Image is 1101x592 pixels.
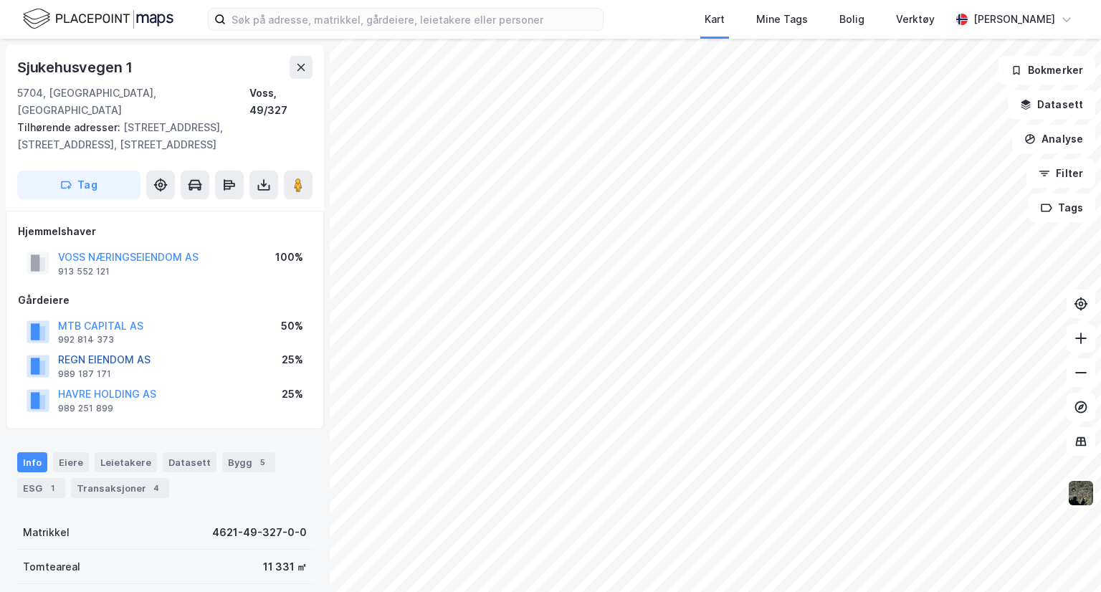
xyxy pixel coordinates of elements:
[249,85,313,119] div: Voss, 49/327
[71,478,169,498] div: Transaksjoner
[282,351,303,368] div: 25%
[17,85,249,119] div: 5704, [GEOGRAPHIC_DATA], [GEOGRAPHIC_DATA]
[255,455,270,469] div: 5
[17,171,140,199] button: Tag
[17,56,135,79] div: Sjukehusvegen 1
[58,266,110,277] div: 913 552 121
[17,121,123,133] span: Tilhørende adresser:
[95,452,157,472] div: Leietakere
[263,558,307,576] div: 11 331 ㎡
[1029,194,1095,222] button: Tags
[705,11,725,28] div: Kart
[212,524,307,541] div: 4621-49-327-0-0
[1029,523,1101,592] div: Kontrollprogram for chat
[1067,479,1095,507] img: 9k=
[53,452,89,472] div: Eiere
[756,11,808,28] div: Mine Tags
[839,11,864,28] div: Bolig
[23,558,80,576] div: Tomteareal
[58,403,113,414] div: 989 251 899
[17,119,301,153] div: [STREET_ADDRESS], [STREET_ADDRESS], [STREET_ADDRESS]
[149,481,163,495] div: 4
[17,478,65,498] div: ESG
[23,6,173,32] img: logo.f888ab2527a4732fd821a326f86c7f29.svg
[17,452,47,472] div: Info
[281,318,303,335] div: 50%
[282,386,303,403] div: 25%
[58,334,114,345] div: 992 814 373
[58,368,111,380] div: 989 187 171
[45,481,59,495] div: 1
[1026,159,1095,188] button: Filter
[222,452,275,472] div: Bygg
[163,452,216,472] div: Datasett
[23,524,70,541] div: Matrikkel
[896,11,935,28] div: Verktøy
[1008,90,1095,119] button: Datasett
[18,292,312,309] div: Gårdeiere
[973,11,1055,28] div: [PERSON_NAME]
[275,249,303,266] div: 100%
[1012,125,1095,153] button: Analyse
[226,9,603,30] input: Søk på adresse, matrikkel, gårdeiere, leietakere eller personer
[998,56,1095,85] button: Bokmerker
[1029,523,1101,592] iframe: Chat Widget
[18,223,312,240] div: Hjemmelshaver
